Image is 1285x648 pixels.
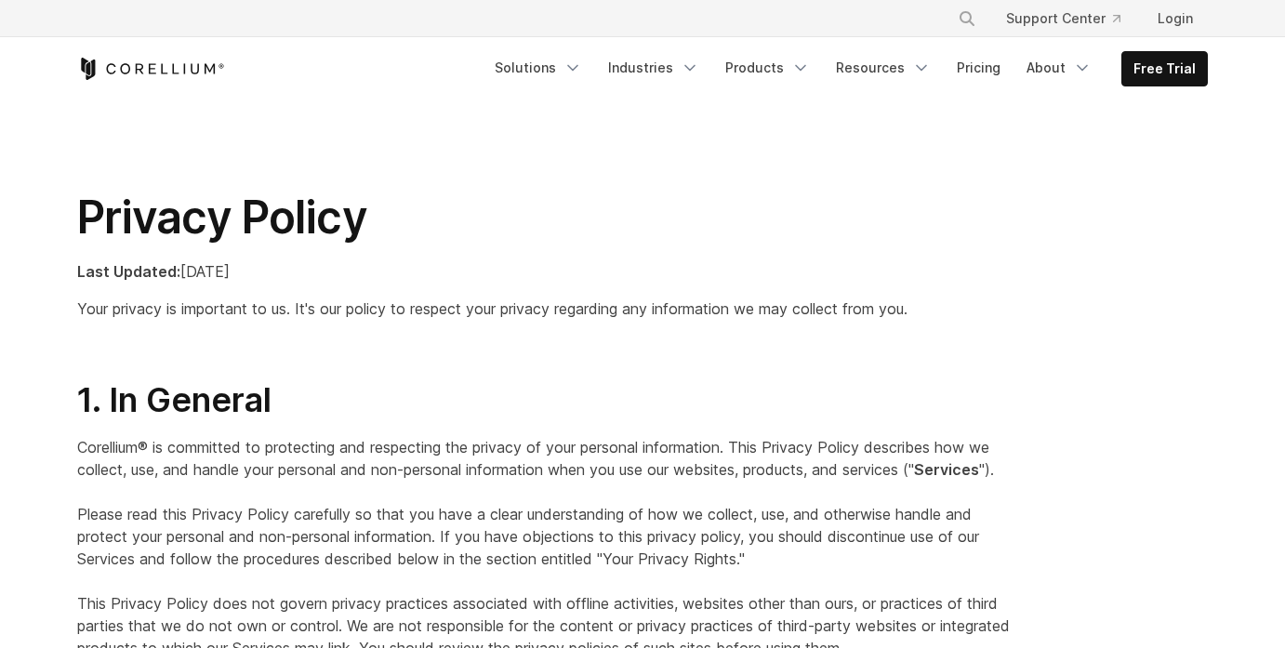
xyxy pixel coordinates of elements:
a: Resources [825,51,942,85]
p: Your privacy is important to us. It's our policy to respect your privacy regarding any informatio... [77,298,1013,320]
a: Industries [597,51,710,85]
a: Corellium Home [77,58,225,80]
strong: Services [914,460,979,479]
div: Navigation Menu [484,51,1208,86]
p: [DATE] [77,260,1013,283]
a: Login [1143,2,1208,35]
div: Navigation Menu [935,2,1208,35]
strong: Last Updated: [77,262,180,281]
button: Search [950,2,984,35]
h2: 1. In General [77,379,1013,421]
h1: Privacy Policy [77,190,1013,245]
a: About [1015,51,1103,85]
a: Free Trial [1122,52,1207,86]
a: Support Center [991,2,1135,35]
a: Pricing [946,51,1012,85]
a: Products [714,51,821,85]
a: Solutions [484,51,593,85]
